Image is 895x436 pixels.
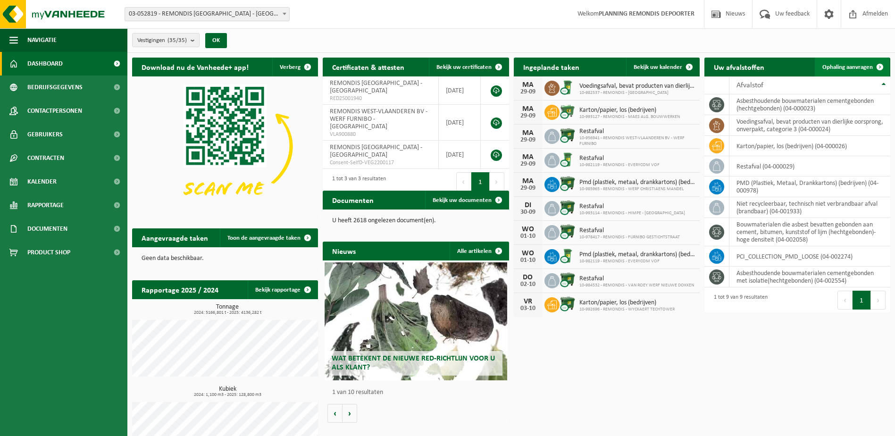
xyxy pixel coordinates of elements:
[519,298,537,305] div: VR
[579,114,680,120] span: 10-993127 - REMONDIS - MAES ALG. BOUWWERKEN
[471,172,490,191] button: 1
[227,235,301,241] span: Toon de aangevraagde taken
[220,228,317,247] a: Toon de aangevraagde taken
[125,7,290,21] span: 03-052819 - REMONDIS WEST-VLAANDEREN - OOSTENDE
[248,280,317,299] a: Bekijk rapportage
[272,58,317,76] button: Verberg
[579,135,695,147] span: 10-956941 - REMONDIS WEST-VLAANDEREN BV - WERF FURNIBO
[815,58,889,76] a: Ophaling aanvragen
[704,58,774,76] h2: Uw afvalstoffen
[132,33,200,47] button: Vestigingen(35/35)
[142,255,309,262] p: Geen data beschikbaar.
[490,172,504,191] button: Next
[736,82,763,89] span: Afvalstof
[27,217,67,241] span: Documenten
[729,246,890,267] td: PCI_COLLECTION_PMD_LOOSE (04-002274)
[579,210,685,216] span: 10-993114 - REMONDIS - HIMPE - [GEOGRAPHIC_DATA]
[27,241,70,264] span: Product Shop
[439,76,481,105] td: [DATE]
[167,37,187,43] count: (35/35)
[519,129,537,137] div: MA
[519,89,537,95] div: 29-09
[519,81,537,89] div: MA
[27,123,63,146] span: Gebruikers
[560,248,576,264] img: WB-0240-CU
[579,259,695,264] span: 10-982119 - REMONDIS - EVERYCOM VOF
[27,193,64,217] span: Rapportage
[560,224,576,240] img: WB-1100-CU
[579,90,695,96] span: 10-982537 - REMONDIS - [GEOGRAPHIC_DATA]
[579,235,680,240] span: 10-978417 - REMONDIS - FURNIBO GESTICHTSTRAAT
[330,95,431,102] span: RED25001940
[729,136,890,156] td: karton/papier, los (bedrijven) (04-000026)
[837,291,853,310] button: Previous
[729,115,890,136] td: voedingsafval, bevat producten van dierlijke oorsprong, onverpakt, categorie 3 (04-000024)
[519,274,537,281] div: DO
[332,218,499,224] p: U heeft 2618 ongelezen document(en).
[137,386,318,397] h3: Kubiek
[579,186,695,192] span: 10-985965 - REMONDIS - WERF CHRISTIAENS MANDEL
[729,94,890,115] td: asbesthoudende bouwmaterialen cementgebonden (hechtgebonden) (04-000023)
[450,242,508,260] a: Alle artikelen
[579,283,694,288] span: 10-984532 - REMONDIS - VAN ROEY WERF NIEUWE DOKKEN
[579,227,680,235] span: Restafval
[634,64,682,70] span: Bekijk uw kalender
[519,209,537,216] div: 30-09
[519,250,537,257] div: WO
[327,171,386,192] div: 1 tot 3 van 3 resultaten
[330,144,422,159] span: REMONDIS [GEOGRAPHIC_DATA] - [GEOGRAPHIC_DATA]
[871,291,886,310] button: Next
[280,64,301,70] span: Verberg
[519,161,537,168] div: 29-09
[579,128,695,135] span: Restafval
[579,251,695,259] span: Pmd (plastiek, metaal, drankkartons) (bedrijven)
[425,191,508,210] a: Bekijk uw documenten
[27,28,57,52] span: Navigatie
[560,79,576,95] img: WB-0240-CU
[27,75,83,99] span: Bedrijfsgegevens
[439,105,481,141] td: [DATE]
[205,33,227,48] button: OK
[579,162,660,168] span: 10-982119 - REMONDIS - EVERYCOM VOF
[132,280,228,299] h2: Rapportage 2025 / 2024
[330,80,422,94] span: REMONDIS [GEOGRAPHIC_DATA] - [GEOGRAPHIC_DATA]
[27,99,82,123] span: Contactpersonen
[27,52,63,75] span: Dashboard
[560,127,576,143] img: WB-1100-CU
[436,64,492,70] span: Bekijk uw certificaten
[519,233,537,240] div: 01-10
[579,203,685,210] span: Restafval
[729,156,890,176] td: restafval (04-000029)
[579,299,675,307] span: Karton/papier, los (bedrijven)
[125,8,289,21] span: 03-052819 - REMONDIS WEST-VLAANDEREN - OOSTENDE
[137,304,318,315] h3: Tonnage
[514,58,589,76] h2: Ingeplande taken
[27,170,57,193] span: Kalender
[853,291,871,310] button: 1
[327,404,343,423] button: Vorige
[519,226,537,233] div: WO
[579,307,675,312] span: 10-992696 - REMONDIS - WYCKAERT TECHTOWER
[137,393,318,397] span: 2024: 1,100 m3 - 2025: 128,800 m3
[332,355,495,371] span: Wat betekent de nieuwe RED-richtlijn voor u als klant?
[519,201,537,209] div: DI
[323,191,383,209] h2: Documenten
[439,141,481,169] td: [DATE]
[729,197,890,218] td: niet recycleerbaar, technisch niet verbrandbaar afval (brandbaar) (04-001933)
[579,179,695,186] span: Pmd (plastiek, metaal, drankkartons) (bedrijven)
[729,267,890,287] td: asbesthoudende bouwmaterialen cementgebonden met isolatie(hechtgebonden) (04-002554)
[132,228,217,247] h2: Aangevraagde taken
[330,131,431,138] span: VLA900880
[519,177,537,185] div: MA
[560,296,576,312] img: WB-1100-CU
[579,275,694,283] span: Restafval
[560,176,576,192] img: WB-1100-CU
[323,242,365,260] h2: Nieuws
[599,10,694,17] strong: PLANNING REMONDIS DEPOORTER
[332,389,504,396] p: 1 van 10 resultaten
[456,172,471,191] button: Previous
[560,103,576,119] img: WB-0660-CU
[709,290,768,310] div: 1 tot 9 van 9 resultaten
[579,155,660,162] span: Restafval
[323,58,414,76] h2: Certificaten & attesten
